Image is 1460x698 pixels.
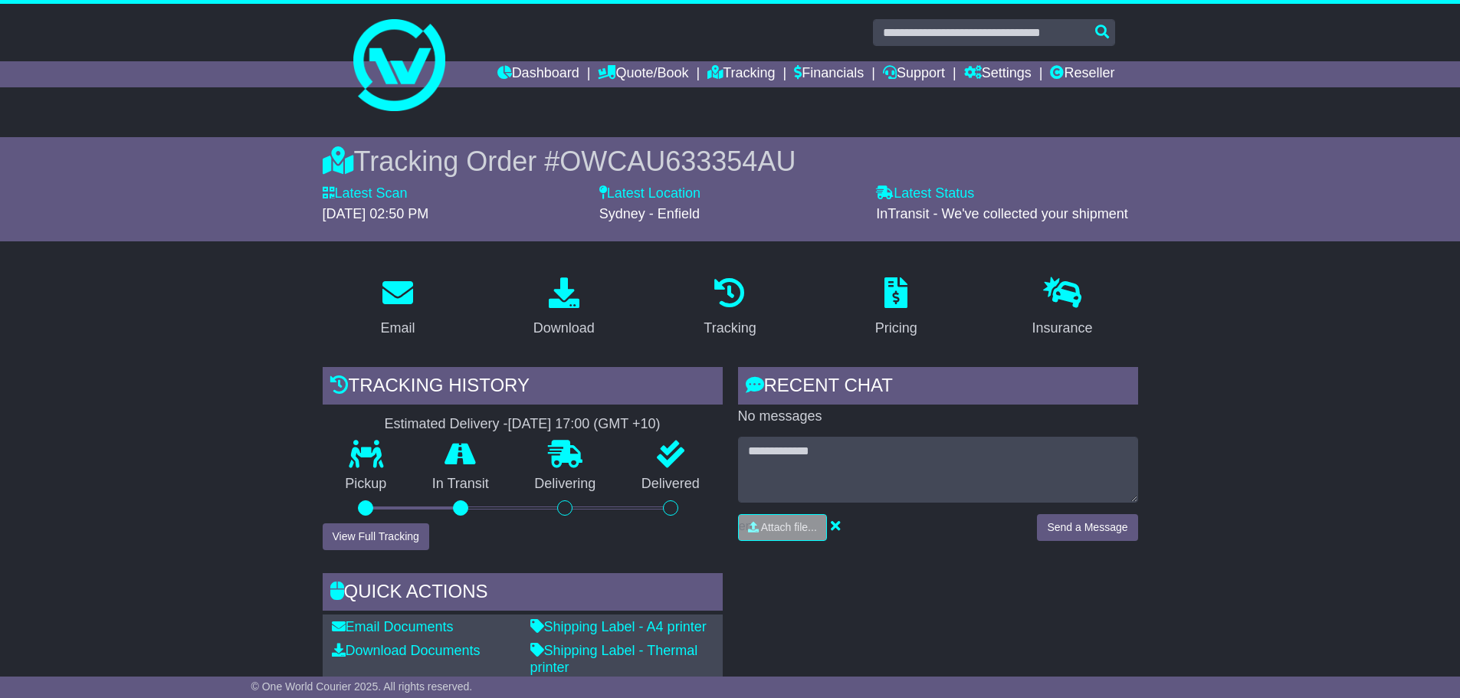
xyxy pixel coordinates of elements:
a: Email [370,272,425,344]
label: Latest Location [599,185,700,202]
a: Tracking [694,272,766,344]
p: No messages [738,408,1138,425]
a: Financials [794,61,864,87]
span: OWCAU633354AU [559,146,796,177]
a: Quote/Book [598,61,688,87]
div: [DATE] 17:00 (GMT +10) [508,416,661,433]
button: View Full Tracking [323,523,429,550]
div: Tracking [704,318,756,339]
label: Latest Scan [323,185,408,202]
span: [DATE] 02:50 PM [323,206,429,221]
a: Tracking [707,61,775,87]
div: Estimated Delivery - [323,416,723,433]
a: Pricing [865,272,927,344]
a: Download [523,272,605,344]
span: © One World Courier 2025. All rights reserved. [251,680,473,693]
div: RECENT CHAT [738,367,1138,408]
a: Shipping Label - Thermal printer [530,643,698,675]
a: Settings [964,61,1032,87]
div: Download [533,318,595,339]
div: Pricing [875,318,917,339]
span: Sydney - Enfield [599,206,700,221]
label: Latest Status [876,185,974,202]
button: Send a Message [1037,514,1137,541]
div: Email [380,318,415,339]
a: Shipping Label - A4 printer [530,619,707,634]
p: Delivering [512,476,619,493]
div: Tracking history [323,367,723,408]
div: Insurance [1032,318,1093,339]
a: Support [883,61,945,87]
a: Dashboard [497,61,579,87]
a: Email Documents [332,619,454,634]
p: Delivered [618,476,723,493]
a: Insurance [1022,272,1103,344]
p: In Transit [409,476,512,493]
a: Reseller [1050,61,1114,87]
span: InTransit - We've collected your shipment [876,206,1128,221]
div: Tracking Order # [323,145,1138,178]
a: Download Documents [332,643,481,658]
p: Pickup [323,476,410,493]
div: Quick Actions [323,573,723,614]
